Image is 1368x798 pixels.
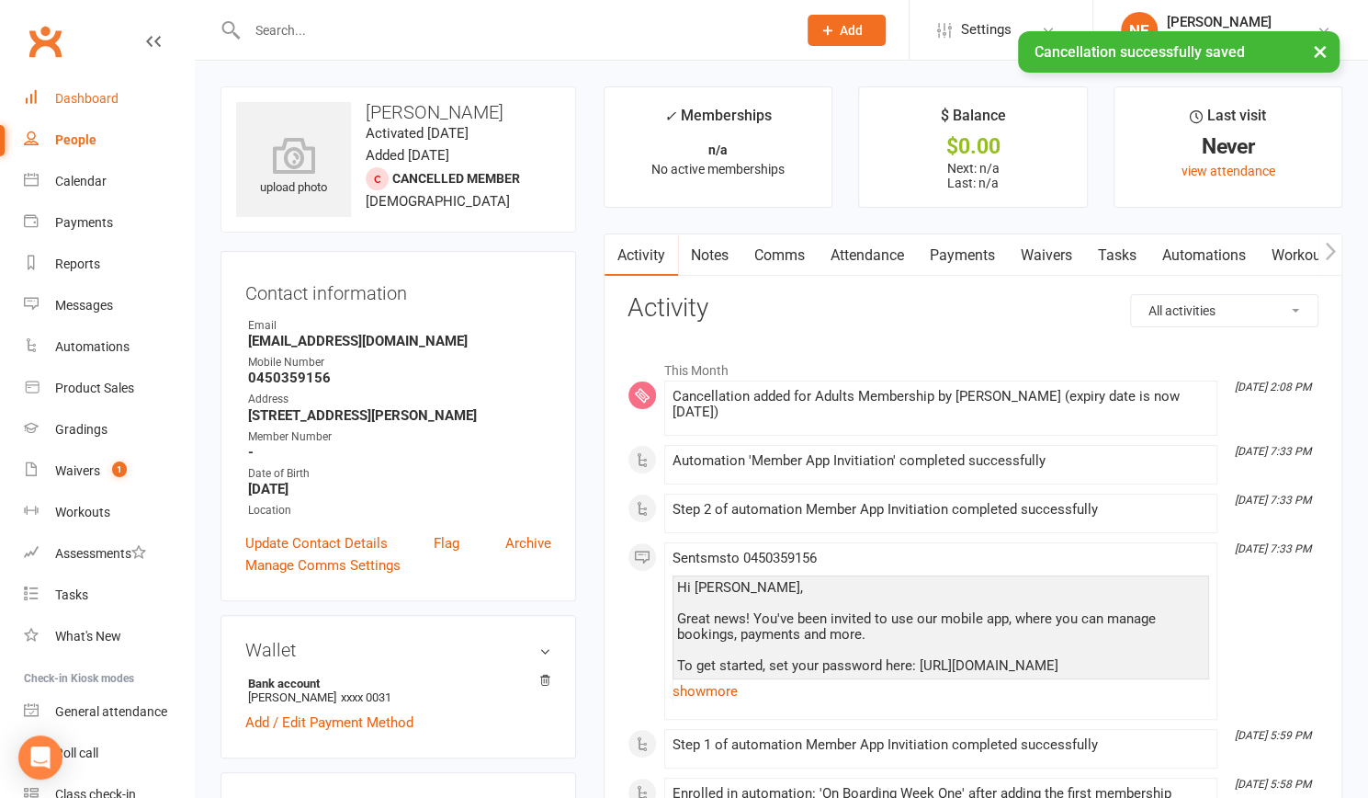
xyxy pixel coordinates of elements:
[55,256,100,271] div: Reports
[55,381,134,395] div: Product Sales
[248,677,542,690] strong: Bank account
[1131,137,1325,156] div: Never
[24,202,194,244] a: Payments
[673,453,1209,469] div: Automation 'Member App Invitiation' completed successfully
[392,171,520,186] span: Cancelled member
[248,465,551,483] div: Date of Birth
[248,444,551,461] strong: -
[1181,164,1274,178] a: view attendance
[55,629,121,644] div: What's New
[1085,234,1149,277] a: Tasks
[24,450,194,492] a: Waivers 1
[24,691,194,733] a: General attendance kiosk mode
[664,104,772,138] div: Memberships
[1149,234,1259,277] a: Automations
[24,616,194,657] a: What's New
[24,492,194,533] a: Workouts
[366,193,510,210] span: [DEMOGRAPHIC_DATA]
[55,587,88,602] div: Tasks
[1235,494,1311,507] i: [DATE] 7:33 PM
[242,17,784,43] input: Search...
[627,294,1318,323] h3: Activity
[55,746,98,760] div: Roll call
[434,532,459,554] a: Flag
[245,712,413,734] a: Add / Edit Payment Method
[677,580,1204,768] div: Hi [PERSON_NAME], Great news! You've been invited to use our mobile app, where you can manage boo...
[24,409,194,450] a: Gradings
[55,298,113,313] div: Messages
[24,368,194,409] a: Product Sales
[24,533,194,575] a: Assessments
[245,674,551,707] li: [PERSON_NAME]
[236,137,351,198] div: upload photo
[55,132,96,147] div: People
[248,407,551,424] strong: [STREET_ADDRESS][PERSON_NAME]
[940,104,1005,137] div: $ Balance
[24,575,194,616] a: Tasks
[1167,30,1272,47] div: The Grappling Lab
[651,162,785,177] span: No active memberships
[55,91,119,106] div: Dashboard
[248,428,551,446] div: Member Number
[1190,104,1266,137] div: Last visit
[1235,778,1311,791] i: [DATE] 5:58 PM
[248,333,551,349] strong: [EMAIL_ADDRESS][DOMAIN_NAME]
[245,276,551,303] h3: Contact information
[664,108,676,125] i: ✓
[55,339,130,354] div: Automations
[741,234,818,277] a: Comms
[55,546,146,561] div: Assessments
[708,142,728,157] strong: n/a
[673,737,1209,753] div: Step 1 of automation Member App Invitiation completed successfully
[366,147,449,164] time: Added [DATE]
[1235,729,1311,742] i: [DATE] 5:59 PM
[876,137,1069,156] div: $0.00
[248,391,551,408] div: Address
[673,550,817,566] span: Sent sms to 0450359156
[55,174,107,188] div: Calendar
[627,351,1318,381] li: This Month
[341,690,391,704] span: xxxx 0031
[1304,31,1337,71] button: ×
[1121,12,1158,49] div: NE
[673,389,1209,420] div: Cancellation added for Adults Membership by [PERSON_NAME] (expiry date is now [DATE])
[673,678,1209,704] a: show more
[1018,31,1340,73] div: Cancellation successfully saved
[24,161,194,202] a: Calendar
[24,244,194,285] a: Reports
[1235,542,1311,555] i: [DATE] 7:33 PM
[24,733,194,774] a: Roll call
[1259,234,1346,277] a: Workouts
[248,502,551,519] div: Location
[366,125,469,142] time: Activated [DATE]
[1008,234,1085,277] a: Waivers
[1167,14,1272,30] div: [PERSON_NAME]
[678,234,741,277] a: Notes
[112,462,127,477] span: 1
[961,9,1012,51] span: Settings
[248,481,551,497] strong: [DATE]
[236,102,560,122] h3: [PERSON_NAME]
[818,234,917,277] a: Attendance
[55,505,110,519] div: Workouts
[673,502,1209,518] div: Step 2 of automation Member App Invitiation completed successfully
[245,554,401,576] a: Manage Comms Settings
[505,532,551,554] a: Archive
[24,326,194,368] a: Automations
[245,640,551,660] h3: Wallet
[248,354,551,371] div: Mobile Number
[18,735,62,780] div: Open Intercom Messenger
[55,463,100,478] div: Waivers
[24,120,194,161] a: People
[808,15,886,46] button: Add
[22,18,68,64] a: Clubworx
[917,234,1008,277] a: Payments
[55,215,113,230] div: Payments
[248,317,551,335] div: Email
[248,370,551,386] strong: 0450359156
[55,422,107,437] div: Gradings
[55,704,167,719] div: General attendance
[605,234,678,277] a: Activity
[24,285,194,326] a: Messages
[840,23,863,38] span: Add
